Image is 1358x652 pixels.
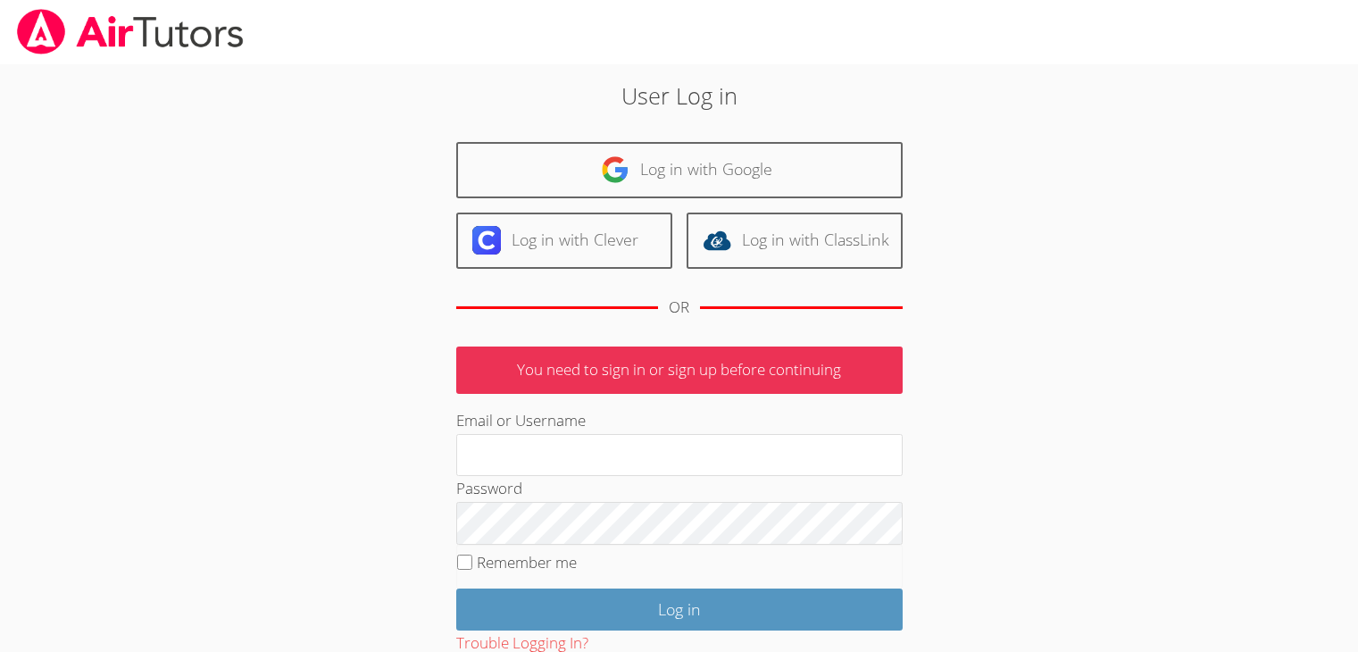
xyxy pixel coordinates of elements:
[601,155,629,184] img: google-logo-50288ca7cdecda66e5e0955fdab243c47b7ad437acaf1139b6f446037453330a.svg
[456,478,522,498] label: Password
[472,226,501,255] img: clever-logo-6eab21bc6e7a338710f1a6ff85c0baf02591cd810cc4098c63d3a4b26e2feb20.svg
[669,295,689,321] div: OR
[15,9,246,54] img: airtutors_banner-c4298cdbf04f3fff15de1276eac7730deb9818008684d7c2e4769d2f7ddbe033.png
[703,226,731,255] img: classlink-logo-d6bb404cc1216ec64c9a2012d9dc4662098be43eaf13dc465df04b49fa7ab582.svg
[456,142,903,198] a: Log in with Google
[456,410,586,430] label: Email or Username
[312,79,1046,113] h2: User Log in
[477,552,577,573] label: Remember me
[456,589,903,631] input: Log in
[687,213,903,269] a: Log in with ClassLink
[456,347,903,394] p: You need to sign in or sign up before continuing
[456,213,672,269] a: Log in with Clever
